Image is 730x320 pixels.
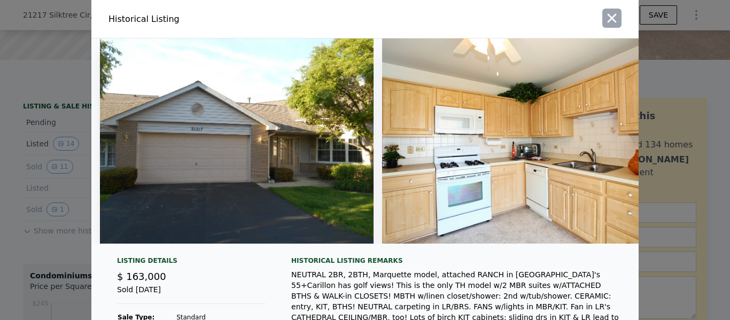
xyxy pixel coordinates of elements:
[291,256,622,265] div: Historical Listing remarks
[117,256,266,269] div: Listing Details
[108,13,361,26] div: Historical Listing
[117,284,266,304] div: Sold [DATE]
[100,38,374,244] img: Property Img
[117,271,166,282] span: $ 163,000
[382,38,690,244] img: Property Img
